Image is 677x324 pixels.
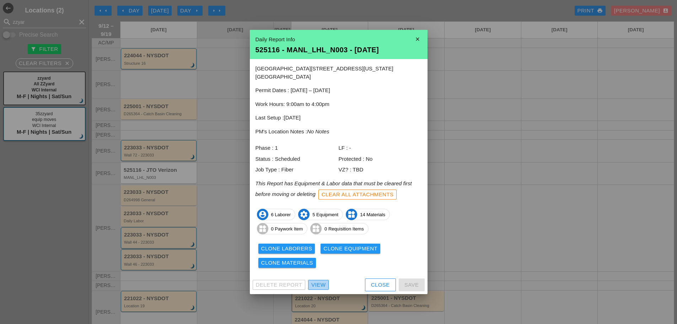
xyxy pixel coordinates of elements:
span: 0 Paywork Item [257,223,307,234]
div: Job Type : Fiber [256,166,339,174]
span: [DATE] [284,115,301,121]
div: Daily Report Info [256,36,422,44]
i: widgets [310,223,322,234]
i: account_circle [257,209,268,220]
div: LF : - [339,144,422,152]
div: Clone Equipment [323,245,377,253]
span: 14 Materials [346,209,389,220]
p: PM's Location Notes : [256,128,422,136]
p: Last Setup : [256,114,422,122]
button: Close [365,278,396,291]
button: Clone Laborers [258,244,315,254]
div: Clear All Attachments [322,191,394,199]
div: Clone Laborers [261,245,312,253]
i: widgets [346,209,357,220]
div: Close [371,281,390,289]
button: Clone Equipment [321,244,380,254]
div: View [311,281,326,289]
p: Work Hours: 9:00am to 4:00pm [256,100,422,108]
i: No Notes [307,128,329,134]
div: Status : Scheduled [256,155,339,163]
div: VZ? : TBD [339,166,422,174]
i: close [410,32,425,46]
div: Clone Materials [261,259,313,267]
button: Clone Materials [258,258,316,268]
button: Clear All Attachments [318,190,397,200]
div: Phase : 1 [256,144,339,152]
span: 6 Laborer [257,209,295,220]
span: 5 Equipment [299,209,343,220]
span: 0 Requisition Items [311,223,368,234]
i: This Report has Equipment & Labor data that must be cleared first before moving or deleting [256,180,412,197]
p: Permit Dates : [DATE] – [DATE] [256,86,422,95]
div: 525116 - MANL_LHL_N003 - [DATE] [256,46,422,53]
a: View [308,280,329,290]
i: settings [298,209,310,220]
p: [GEOGRAPHIC_DATA][STREET_ADDRESS][US_STATE][GEOGRAPHIC_DATA] [256,65,422,81]
i: widgets [257,223,268,234]
div: Protected : No [339,155,422,163]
